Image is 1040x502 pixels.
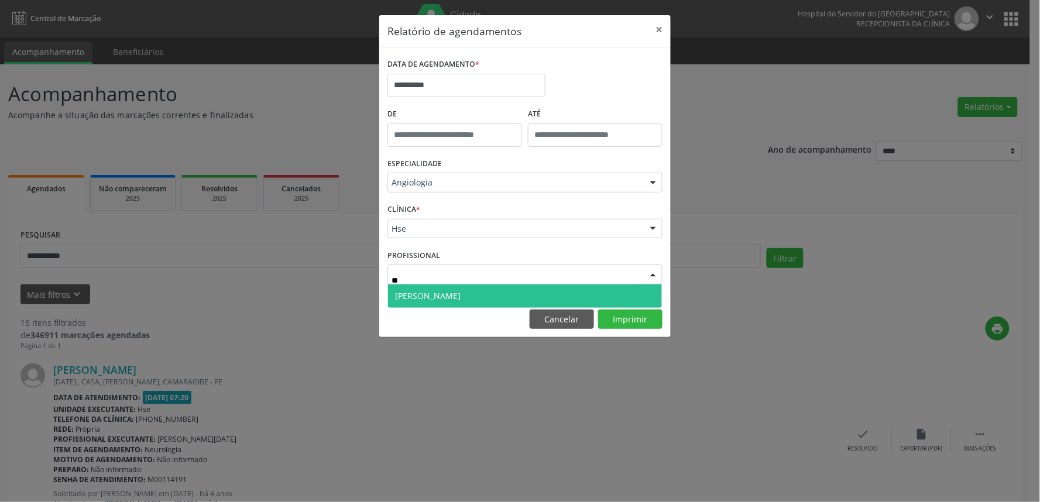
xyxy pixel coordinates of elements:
label: ESPECIALIDADE [387,155,442,173]
label: CLÍNICA [387,201,420,219]
span: Angiologia [392,177,639,188]
label: PROFISSIONAL [387,246,440,264]
button: Imprimir [598,310,663,329]
label: ATÉ [528,105,663,123]
span: [PERSON_NAME] [395,290,461,301]
h5: Relatório de agendamentos [387,23,521,39]
label: DATA DE AGENDAMENTO [387,56,479,74]
button: Cancelar [530,310,594,329]
button: Close [647,15,671,44]
span: Hse [392,223,639,235]
label: De [387,105,522,123]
